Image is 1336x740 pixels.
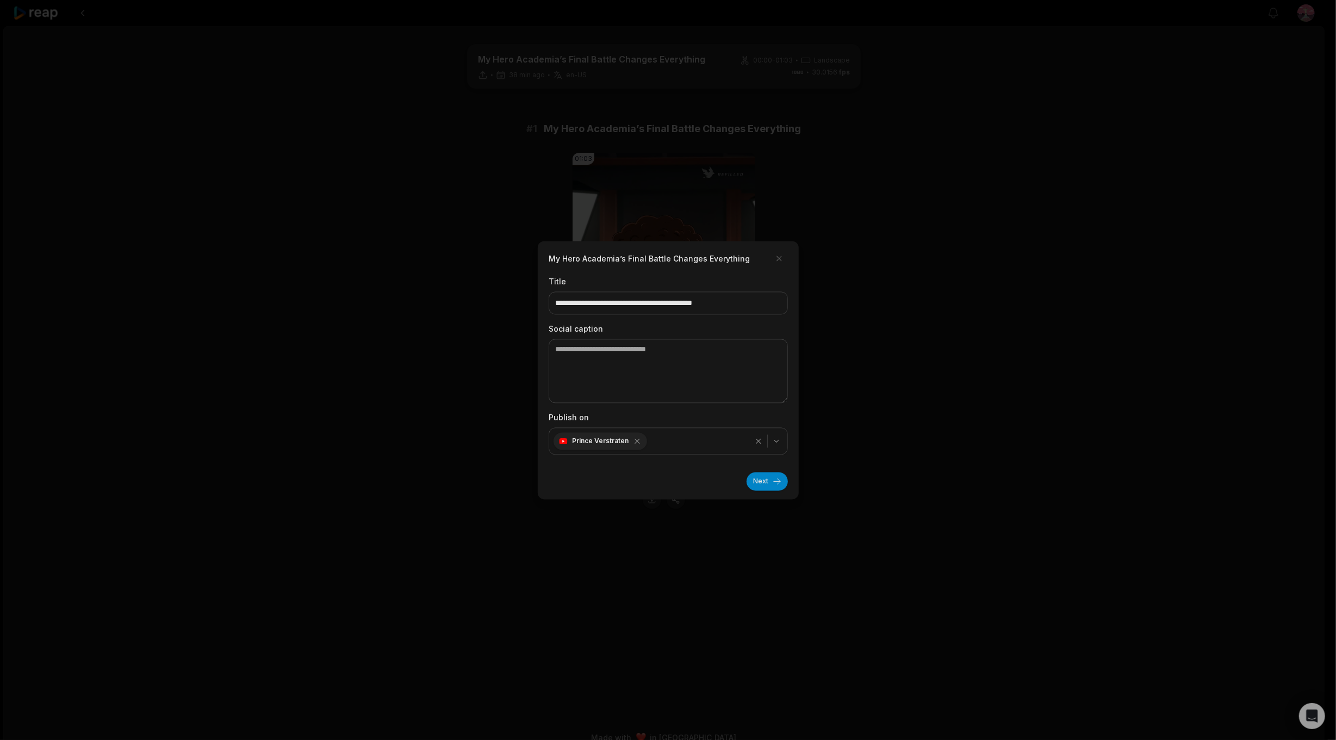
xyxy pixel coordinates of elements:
h2: My Hero Academia’s Final Battle Changes Everything [549,253,750,264]
button: Prince Verstraten [549,427,788,455]
label: Publish on [549,412,788,423]
button: Next [747,472,788,490]
label: Title [549,276,788,287]
div: Prince Verstraten [554,432,647,450]
label: Social caption [549,323,788,334]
